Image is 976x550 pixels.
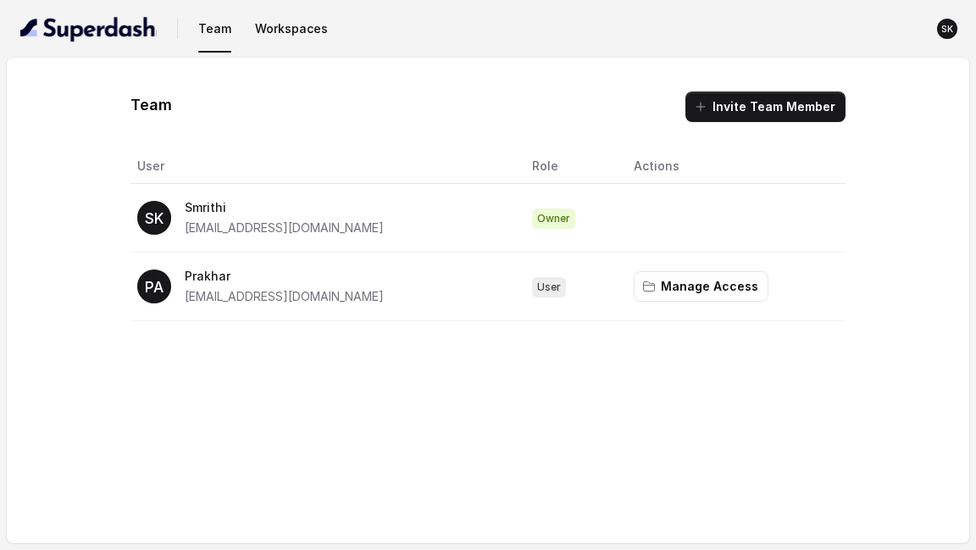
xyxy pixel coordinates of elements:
[185,197,384,218] p: Smrithi
[145,209,164,227] text: SK
[130,92,172,119] h1: Team
[20,15,157,42] img: light.svg
[191,14,238,44] button: Team
[145,278,164,296] text: PA
[518,149,621,184] th: Role
[185,289,384,303] span: [EMAIL_ADDRESS][DOMAIN_NAME]
[941,24,953,35] text: SK
[185,266,384,286] p: Prakhar
[532,208,575,229] span: Owner
[620,149,846,184] th: Actions
[685,92,846,122] button: Invite Team Member
[130,149,518,184] th: User
[634,271,768,302] button: Manage Access
[248,14,335,44] button: Workspaces
[532,277,566,297] span: User
[185,220,384,235] span: [EMAIL_ADDRESS][DOMAIN_NAME]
